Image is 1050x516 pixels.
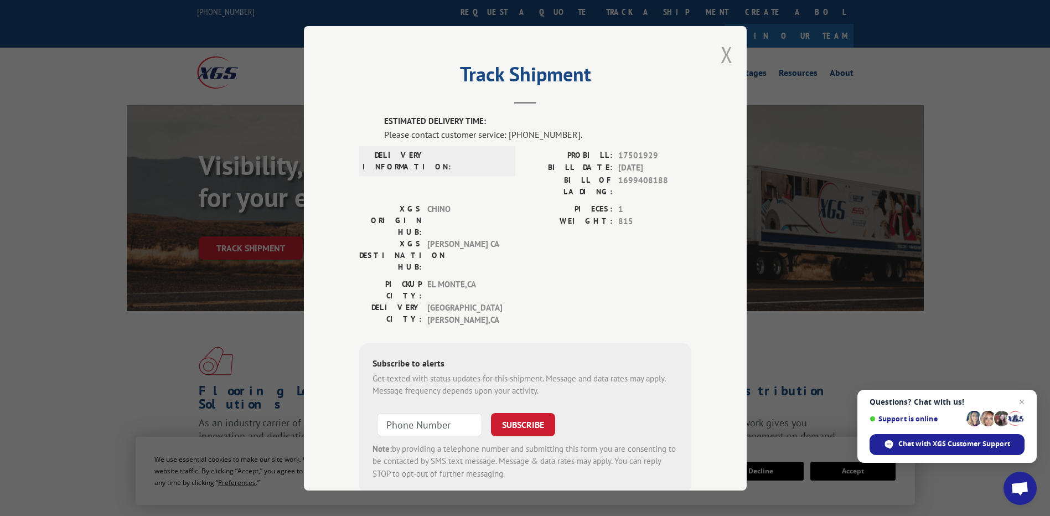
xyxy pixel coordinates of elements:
div: by providing a telephone number and submitting this form you are consenting to be contacted by SM... [373,442,678,480]
label: PICKUP CITY: [359,278,422,301]
span: Questions? Chat with us! [870,398,1025,406]
span: Chat with XGS Customer Support [898,439,1010,449]
label: XGS ORIGIN HUB: [359,203,422,238]
label: WEIGHT: [525,215,613,228]
span: Support is online [870,415,963,423]
span: Chat with XGS Customer Support [870,434,1025,455]
label: BILL DATE: [525,162,613,174]
span: 815 [618,215,691,228]
div: Get texted with status updates for this shipment. Message and data rates may apply. Message frequ... [373,372,678,397]
label: XGS DESTINATION HUB: [359,238,422,272]
span: 17501929 [618,149,691,162]
a: Open chat [1004,472,1037,505]
span: 1 [618,203,691,215]
label: PROBILL: [525,149,613,162]
h2: Track Shipment [359,66,691,87]
span: [PERSON_NAME] CA [427,238,502,272]
span: 1699408188 [618,174,691,197]
span: [DATE] [618,162,691,174]
button: Close modal [721,40,733,69]
label: PIECES: [525,203,613,215]
label: DELIVERY CITY: [359,301,422,326]
label: ESTIMATED DELIVERY TIME: [384,115,691,128]
label: BILL OF LADING: [525,174,613,197]
span: [GEOGRAPHIC_DATA][PERSON_NAME] , CA [427,301,502,326]
div: Please contact customer service: [PHONE_NUMBER]. [384,127,691,141]
button: SUBSCRIBE [491,412,555,436]
span: CHINO [427,203,502,238]
input: Phone Number [377,412,482,436]
label: DELIVERY INFORMATION: [363,149,425,172]
div: Subscribe to alerts [373,356,678,372]
span: EL MONTE , CA [427,278,502,301]
strong: Note: [373,443,392,453]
